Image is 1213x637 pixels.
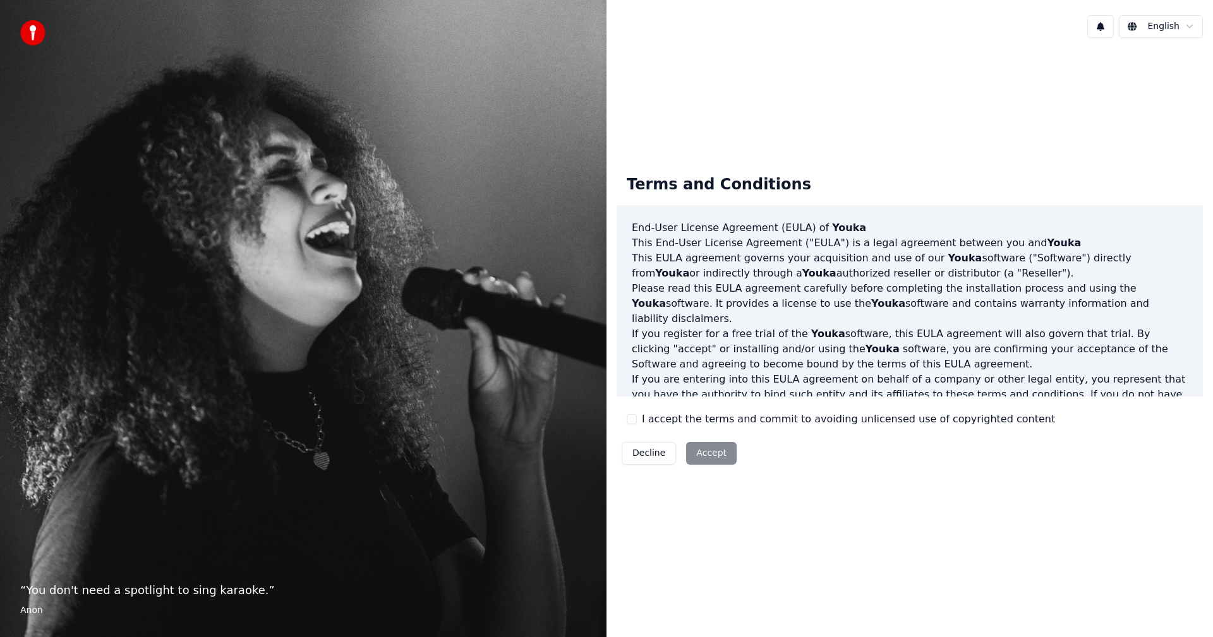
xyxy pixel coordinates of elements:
[948,252,982,264] span: Youka
[632,297,666,309] span: Youka
[20,581,586,599] p: “ You don't need a spotlight to sing karaoke. ”
[632,281,1188,326] p: Please read this EULA agreement carefully before completing the installation process and using th...
[20,604,586,617] footer: Anon
[632,251,1188,281] p: This EULA agreement governs your acquisition and use of our software ("Software") directly from o...
[632,326,1188,372] p: If you register for a free trial of the software, this EULA agreement will also govern that trial...
[632,372,1188,432] p: If you are entering into this EULA agreement on behalf of a company or other legal entity, you re...
[832,222,866,234] span: Youka
[20,20,45,45] img: youka
[1047,237,1081,249] span: Youka
[642,412,1055,427] label: I accept the terms and commit to avoiding unlicensed use of copyrighted content
[811,328,845,340] span: Youka
[632,220,1188,235] h3: End-User License Agreement (EULA) of
[866,343,900,355] span: Youka
[632,235,1188,251] p: This End-User License Agreement ("EULA") is a legal agreement between you and
[802,267,836,279] span: Youka
[871,297,905,309] span: Youka
[622,442,676,465] button: Decline
[617,165,821,205] div: Terms and Conditions
[655,267,689,279] span: Youka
